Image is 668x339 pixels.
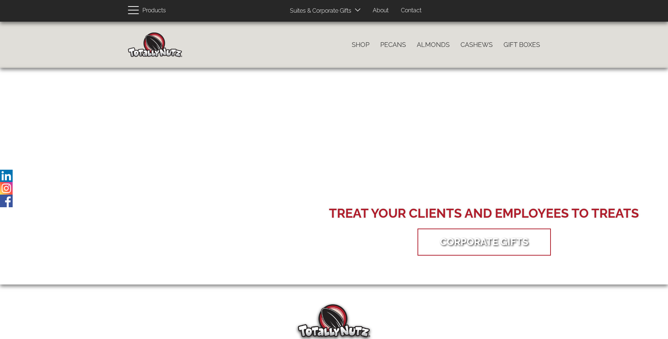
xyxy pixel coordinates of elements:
[429,230,539,253] a: Corporate Gifts
[455,37,498,52] a: Cashews
[395,4,427,18] a: Contact
[367,4,394,18] a: About
[128,32,182,57] img: Home
[346,37,375,52] a: Shop
[284,4,354,18] a: Suites & Corporate Gifts
[375,37,411,52] a: Pecans
[498,37,545,52] a: Gift Boxes
[142,5,166,16] span: Products
[411,37,455,52] a: Almonds
[298,304,370,337] img: Totally Nutz Logo
[329,204,639,222] div: Treat your Clients and Employees to Treats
